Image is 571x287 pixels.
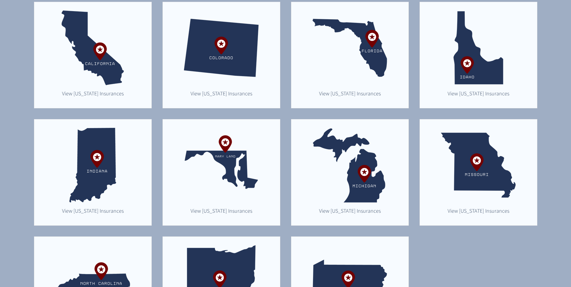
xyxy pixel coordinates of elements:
a: View Michigan Insurances [316,206,384,215]
a: View Idaho Insurances [444,89,513,98]
span: View [US_STATE] Insurances [319,90,381,97]
img: TelebehavioralHealth.US Placeholder [55,11,130,85]
a: View Maryland Insurances [187,206,256,215]
img: TelebehavioralHealth.US Placeholder [184,11,259,85]
span: View [US_STATE] Insurances [448,90,509,97]
img: TelebehavioralHealth.US Placeholder [441,11,516,85]
img: TelebehavioralHealth.US Placeholder [184,128,259,202]
a: View Missouri Insurances [444,206,513,215]
a: View Colorado Insurances [187,89,256,98]
span: View [US_STATE] Insurances [448,207,509,214]
span: View [US_STATE] Insurances [191,90,252,97]
span: View [US_STATE] Insurances [319,207,381,214]
span: View [US_STATE] Insurances [191,207,252,214]
img: TelebehavioralHealth.US Placeholder [312,128,387,202]
img: TelebehavioralHealth.US Placeholder [441,128,516,202]
a: View Indiana Insurances [59,206,127,215]
span: View [US_STATE] Insurances [62,90,124,97]
span: View [US_STATE] Insurances [62,207,124,214]
img: TelebehavioralHealth.US Placeholder [55,128,130,202]
img: TelebehavioralHealth.US Placeholder [312,11,387,85]
a: View Florida Insurances [316,89,384,98]
a: View California Insurances [59,89,127,98]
